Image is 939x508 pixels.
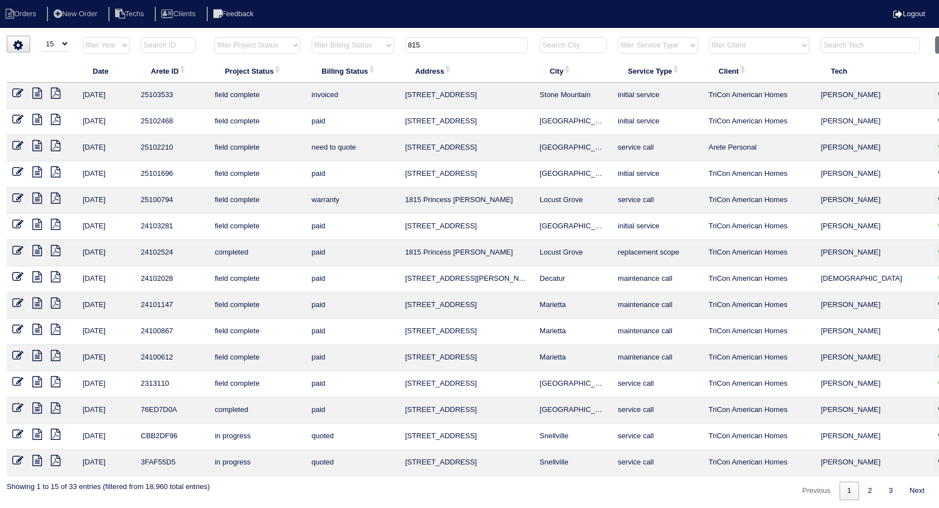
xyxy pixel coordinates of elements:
td: initial service [612,214,703,240]
td: 76ED7D0A [135,397,209,424]
td: Snellville [534,424,612,450]
td: Marietta [534,293,612,319]
td: [DATE] [77,371,135,397]
td: TriCon American Homes [703,397,816,424]
td: service call [612,188,703,214]
a: Previous [794,482,838,500]
td: TriCon American Homes [703,214,816,240]
td: [PERSON_NAME] [815,424,930,450]
td: field complete [209,83,306,109]
td: TriCon American Homes [703,293,816,319]
a: New Order [47,9,106,18]
td: field complete [209,319,306,345]
input: Search Address [405,37,528,53]
td: TriCon American Homes [703,450,816,476]
td: [STREET_ADDRESS] [399,424,534,450]
td: [PERSON_NAME] [815,240,930,266]
td: service call [612,424,703,450]
td: 25100794 [135,188,209,214]
td: Stone Mountain [534,83,612,109]
th: City: activate to sort column ascending [534,59,612,83]
td: [PERSON_NAME] [815,188,930,214]
td: TriCon American Homes [703,188,816,214]
td: 2313110 [135,371,209,397]
td: service call [612,371,703,397]
td: 24100612 [135,345,209,371]
th: Address: activate to sort column ascending [399,59,534,83]
li: New Order [47,7,106,22]
td: [DATE] [77,319,135,345]
td: completed [209,397,306,424]
td: paid [306,266,399,293]
td: field complete [209,161,306,188]
td: 24100867 [135,319,209,345]
td: [DATE] [77,161,135,188]
td: [PERSON_NAME] [815,319,930,345]
td: TriCon American Homes [703,161,816,188]
td: TriCon American Homes [703,424,816,450]
td: Marietta [534,319,612,345]
td: [DATE] [77,397,135,424]
td: Snellville [534,450,612,476]
td: maintenance call [612,345,703,371]
td: field complete [209,371,306,397]
li: Feedback [207,7,263,22]
td: initial service [612,83,703,109]
td: 24102028 [135,266,209,293]
td: 25103533 [135,83,209,109]
td: paid [306,345,399,371]
td: field complete [209,214,306,240]
td: TriCon American Homes [703,240,816,266]
a: Logout [893,9,925,18]
td: [STREET_ADDRESS] [399,450,534,476]
td: [PERSON_NAME] [815,450,930,476]
td: warranty [306,188,399,214]
td: [STREET_ADDRESS][PERSON_NAME] [399,266,534,293]
td: field complete [209,293,306,319]
td: quoted [306,424,399,450]
td: [DATE] [77,424,135,450]
td: TriCon American Homes [703,345,816,371]
td: 1815 Princess [PERSON_NAME] [399,188,534,214]
td: initial service [612,109,703,135]
td: [GEOGRAPHIC_DATA] [534,371,612,397]
td: [DATE] [77,293,135,319]
a: Next [902,482,932,500]
a: 2 [860,482,880,500]
td: [PERSON_NAME] [815,109,930,135]
td: TriCon American Homes [703,109,816,135]
td: 24102524 [135,240,209,266]
td: field complete [209,109,306,135]
td: initial service [612,161,703,188]
a: 3 [881,482,900,500]
a: Techs [108,9,153,18]
th: Arete ID: activate to sort column ascending [135,59,209,83]
td: [GEOGRAPHIC_DATA] [534,214,612,240]
th: Date [77,59,135,83]
th: Service Type: activate to sort column ascending [612,59,703,83]
td: field complete [209,266,306,293]
input: Search ID [141,37,196,53]
th: Tech [815,59,930,83]
td: maintenance call [612,319,703,345]
td: in progress [209,450,306,476]
input: Search Tech [821,37,920,53]
th: Client: activate to sort column ascending [703,59,816,83]
td: [DATE] [77,240,135,266]
td: [DATE] [77,450,135,476]
td: replacement scope [612,240,703,266]
td: [DATE] [77,345,135,371]
td: [STREET_ADDRESS] [399,214,534,240]
td: [PERSON_NAME] [815,371,930,397]
td: 25102468 [135,109,209,135]
td: 25102210 [135,135,209,161]
td: [STREET_ADDRESS] [399,319,534,345]
td: [PERSON_NAME] [815,135,930,161]
td: [DATE] [77,266,135,293]
td: TriCon American Homes [703,319,816,345]
td: 3FAF55D5 [135,450,209,476]
td: field complete [209,345,306,371]
a: Clients [155,9,204,18]
td: field complete [209,188,306,214]
td: Locust Grove [534,240,612,266]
